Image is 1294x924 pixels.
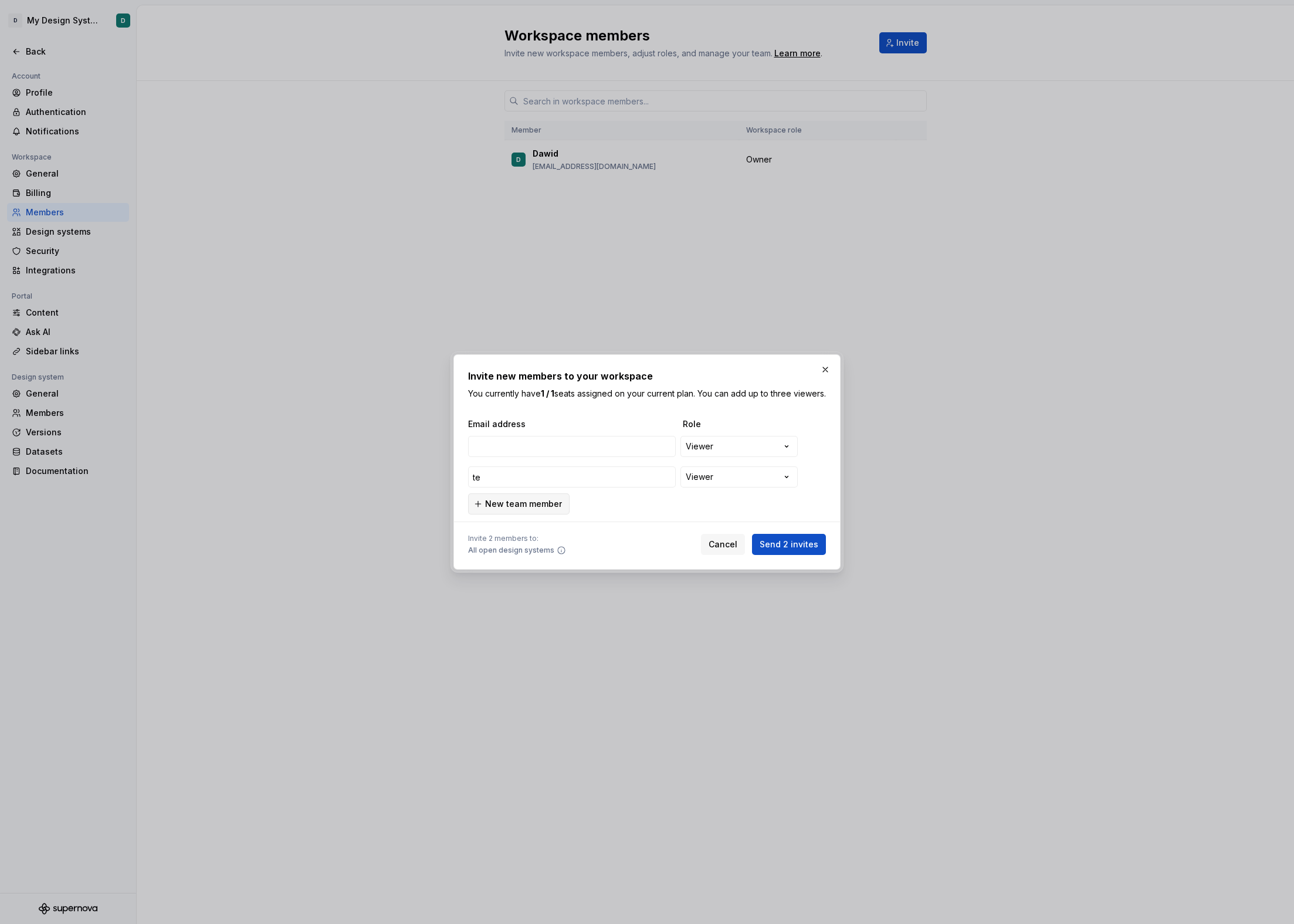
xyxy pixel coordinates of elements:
[760,539,818,550] span: Send 2 invites
[752,534,826,555] button: Send 2 invites
[468,534,566,543] span: Invite 2 members to:
[468,493,570,515] button: New team member
[468,546,554,555] span: All open design systems
[541,388,554,398] b: 1 / 1
[709,539,737,550] span: Cancel
[683,418,800,430] span: Role
[468,369,826,383] h2: Invite new members to your workspace
[485,498,562,510] span: New team member
[468,418,678,430] span: Email address
[468,388,826,400] p: You currently have seats assigned on your current plan. You can add up to three viewers.
[701,534,745,555] button: Cancel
